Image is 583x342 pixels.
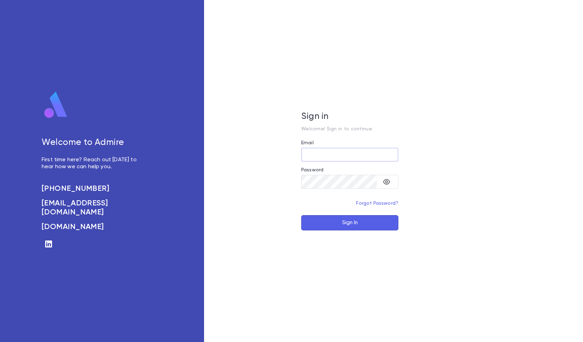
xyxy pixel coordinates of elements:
a: Forgot Password? [356,201,398,206]
button: toggle password visibility [380,175,394,189]
p: Welcome! Sign in to continue. [301,126,398,132]
a: [EMAIL_ADDRESS][DOMAIN_NAME] [42,199,144,217]
a: [DOMAIN_NAME] [42,222,144,231]
button: Sign In [301,215,398,230]
img: logo [42,91,70,119]
h5: Sign in [301,112,398,122]
label: Password [301,167,323,173]
h5: Welcome to Admire [42,138,144,148]
p: First time here? Reach out [DATE] to hear how we can help you. [42,156,144,170]
a: [PHONE_NUMBER] [42,184,144,193]
label: Email [301,140,314,146]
